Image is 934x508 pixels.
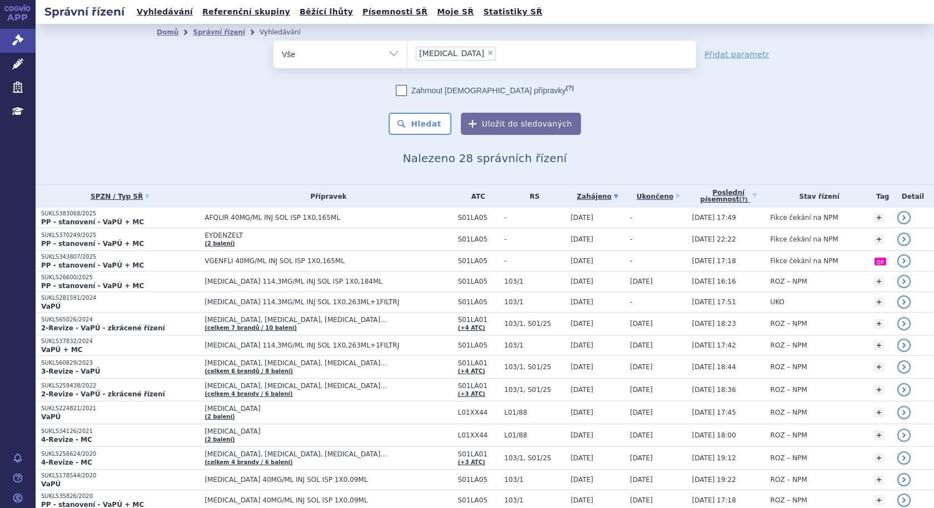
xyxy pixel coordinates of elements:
span: S01LA05 [458,235,499,243]
strong: 2-Revize - VaPÚ - zkrácené řízení [41,390,165,398]
span: [MEDICAL_DATA] 40MG/ML INJ SOL ISP 1X0,09ML [205,496,452,504]
span: [DATE] 18:44 [692,363,736,371]
span: [DATE] [630,476,653,484]
span: [DATE] [570,476,593,484]
a: (2 balení) [205,436,235,442]
th: Stav řízení [765,185,868,208]
span: [DATE] [570,386,593,394]
span: [MEDICAL_DATA] [205,405,452,413]
span: S01LA01 [458,316,499,324]
span: L01XX44 [458,431,499,439]
h2: Správní řízení [36,4,133,19]
a: Správní řízení [193,28,245,36]
span: [DATE] 19:22 [692,476,736,484]
a: detail [897,317,911,330]
a: detail [897,339,911,352]
p: SUKLS60829/2023 [41,359,199,367]
span: [DATE] [570,409,593,416]
span: ROZ – NPM [771,363,807,371]
span: [DATE] [630,454,653,462]
a: + [874,475,884,485]
li: Vyhledávání [260,24,315,41]
p: SUKLS256624/2020 [41,450,199,458]
span: [DATE] [570,257,593,265]
th: ATC [453,185,499,208]
a: (+4 ATC) [458,368,485,374]
a: Statistiky SŘ [480,4,545,19]
span: - [504,257,565,265]
a: (celkem 4 brandy / 6 balení) [205,391,292,397]
span: [DATE] 18:23 [692,320,736,328]
a: detail [897,254,911,268]
span: [DATE] [570,431,593,439]
p: SUKLS259438/2022 [41,382,199,390]
span: - [504,235,565,243]
span: [DATE] [630,341,653,349]
strong: PP - stanovení - VaPÚ + MC [41,218,144,226]
span: Nalezeno 28 správních řízení [403,152,567,165]
a: detail [897,473,911,486]
span: [DATE] 17:45 [692,409,736,416]
a: Běžící lhůty [296,4,356,19]
span: [MEDICAL_DATA] 114,3MG/ML INJ SOL 1X0,263ML+1FILTRJ [205,341,452,349]
a: (celkem 7 brandů / 10 balení) [205,325,297,331]
span: [DATE] 17:51 [692,298,736,306]
a: detail [897,295,911,309]
span: [MEDICAL_DATA] [419,49,484,57]
a: + [874,276,884,286]
p: SUKLS26600/2025 [41,274,199,281]
th: RS [499,185,565,208]
a: Přidat parametr [704,49,769,60]
span: 103/1, S01/25 [504,363,565,371]
span: S01LA01 [458,359,499,367]
span: L01/88 [504,431,565,439]
th: Přípravek [199,185,452,208]
span: [DATE] 18:00 [692,431,736,439]
p: SUKLS65026/2024 [41,316,199,324]
span: [DATE] 17:49 [692,214,736,222]
a: (+3 ATC) [458,459,485,465]
a: + [874,362,884,372]
span: [DATE] [570,278,593,285]
strong: VaPÚ [41,480,61,488]
span: 103/1 [504,278,565,285]
span: [DATE] [570,298,593,306]
span: [DATE] [570,235,593,243]
strong: PP - stanovení - VaPÚ + MC [41,240,144,248]
p: SUKLS37832/2024 [41,338,199,345]
span: S01LA05 [458,278,499,285]
a: + [874,319,884,329]
span: 103/1, S01/25 [504,386,565,394]
a: Zahájeno [570,189,624,204]
a: detail [897,360,911,374]
span: Fikce čekání na NPM [771,214,838,222]
input: [MEDICAL_DATA] [499,46,505,60]
span: [DATE] 18:36 [692,386,736,394]
strong: VaPÚ + MC [41,346,82,354]
strong: VaPÚ [41,413,61,421]
strong: 3-Revize - VaPÚ [41,368,100,375]
a: (2 balení) [205,414,235,420]
span: [DATE] [570,363,593,371]
a: + [874,297,884,307]
span: [DATE] [630,320,653,328]
a: detail [897,406,911,419]
span: - [630,257,632,265]
button: Uložit do sledovaných [461,113,581,135]
span: [MEDICAL_DATA] 114,3MG/ML INJ SOL 1X0,263ML+1FILTRJ [205,298,452,306]
span: [DATE] 17:18 [692,496,736,504]
span: [DATE] [630,278,653,285]
span: 103/1 [504,496,565,504]
th: Tag [868,185,892,208]
a: Vyhledávání [133,4,196,19]
strong: VaPÚ [41,303,61,310]
span: ROZ – NPM [771,496,807,504]
span: [DATE] [570,214,593,222]
th: Detail [892,185,934,208]
span: ROZ – NPM [771,476,807,484]
a: (2 balení) [205,240,235,247]
a: + [874,385,884,395]
span: [MEDICAL_DATA], [MEDICAL_DATA], [MEDICAL_DATA]… [205,382,452,390]
p: SUKLS35826/2020 [41,492,199,500]
span: - [630,214,632,222]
